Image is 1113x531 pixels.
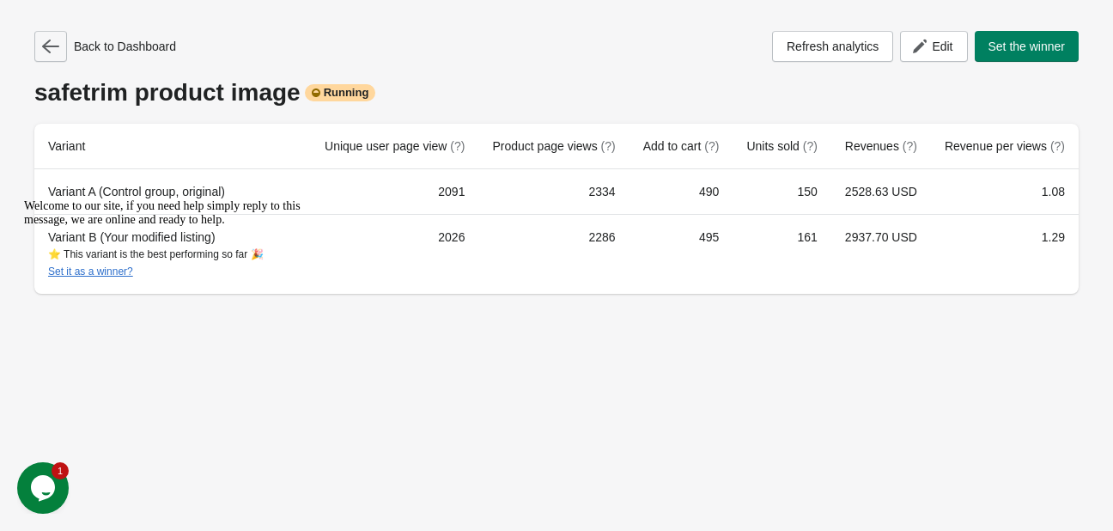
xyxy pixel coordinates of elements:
[7,7,316,34] div: Welcome to our site, if you need help simply reply to this message, we are online and ready to help.
[733,169,830,214] td: 150
[478,169,629,214] td: 2334
[34,79,1079,107] div: safetrim product image
[704,139,719,153] span: (?)
[34,124,311,169] th: Variant
[492,139,615,153] span: Product page views
[931,169,1079,214] td: 1.08
[7,7,283,34] span: Welcome to our site, if you need help simply reply to this message, we are online and ready to help.
[17,462,72,514] iframe: chat widget
[629,214,733,294] td: 495
[325,139,465,153] span: Unique user page view
[772,31,893,62] button: Refresh analytics
[629,169,733,214] td: 490
[931,214,1079,294] td: 1.29
[311,169,478,214] td: 2091
[34,31,176,62] div: Back to Dashboard
[787,40,879,53] span: Refresh analytics
[975,31,1080,62] button: Set the winner
[945,139,1065,153] span: Revenue per views
[900,31,967,62] button: Edit
[988,40,1066,53] span: Set the winner
[733,214,830,294] td: 161
[903,139,917,153] span: (?)
[643,139,720,153] span: Add to cart
[601,139,616,153] span: (?)
[450,139,465,153] span: (?)
[831,214,931,294] td: 2937.70 USD
[746,139,817,153] span: Units sold
[932,40,952,53] span: Edit
[48,183,297,200] div: Variant A (Control group, original)
[305,84,376,101] div: Running
[1050,139,1065,153] span: (?)
[845,139,917,153] span: Revenues
[803,139,818,153] span: (?)
[311,214,478,294] td: 2026
[831,169,931,214] td: 2528.63 USD
[478,214,629,294] td: 2286
[17,192,326,454] iframe: chat widget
